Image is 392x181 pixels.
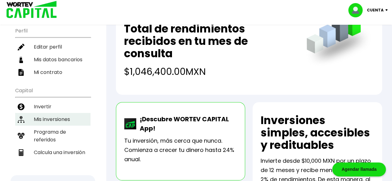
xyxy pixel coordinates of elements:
img: contrato-icon.f2db500c.svg [18,69,24,76]
a: Mi contrato [15,66,90,79]
img: profile-image [348,3,367,17]
img: wortev-capital-app-icon [124,118,137,129]
a: Calcula una inversión [15,146,90,159]
h4: $1,046,400.00 MXN [124,65,294,79]
a: Editar perfil [15,41,90,53]
h2: Total de rendimientos recibidos en tu mes de consulta [124,23,294,60]
ul: Perfil [15,24,90,79]
a: Programa de referidos [15,126,90,146]
p: ¡Descubre WORTEV CAPITAL App! [137,114,237,133]
div: Agendar llamada [332,162,386,176]
p: Tu inversión, más cerca que nunca. Comienza a crecer tu dinero hasta 24% anual. [124,136,237,164]
img: datos-icon.10cf9172.svg [18,56,24,63]
ul: Capital [15,84,90,174]
img: invertir-icon.b3b967d7.svg [18,103,24,110]
a: Mis inversiones [15,113,90,126]
a: Mis datos bancarios [15,53,90,66]
p: Cuenta [367,6,384,15]
a: Invertir [15,100,90,113]
img: icon-down [384,9,392,11]
img: recomiendanos-icon.9b8e9327.svg [18,132,24,139]
img: inversiones-icon.6695dc30.svg [18,116,24,123]
h2: Inversiones simples, accesibles y redituables [261,114,374,151]
img: editar-icon.952d3147.svg [18,44,24,50]
img: calculadora-icon.17d418c4.svg [18,149,24,156]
